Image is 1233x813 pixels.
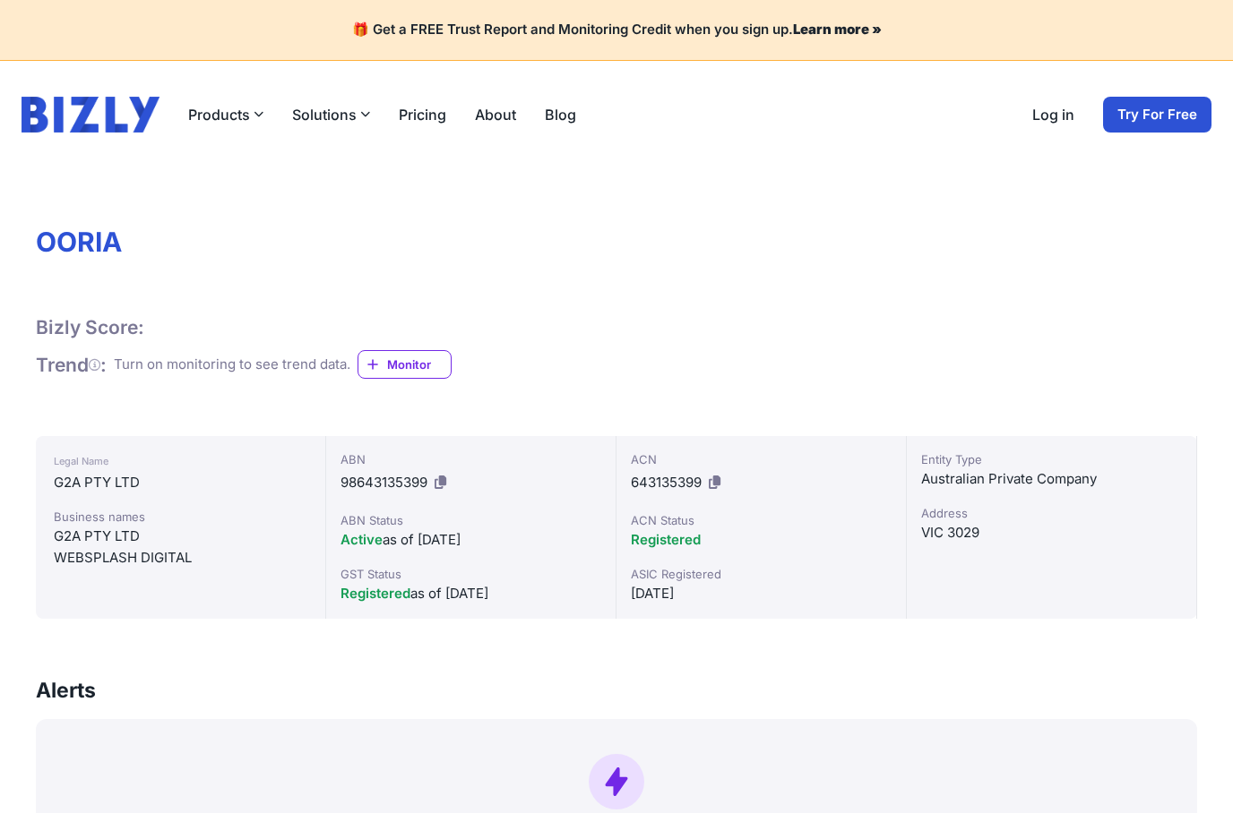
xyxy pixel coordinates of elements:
a: About [475,104,516,125]
a: Try For Free [1103,97,1211,133]
a: Log in [1032,104,1074,125]
div: ACN Status [631,511,892,529]
span: 98643135399 [341,474,427,491]
h1: OORIA [36,226,1197,258]
div: Business names [54,508,307,526]
div: Australian Private Company [921,468,1182,490]
a: Blog [545,104,576,125]
span: 643135399 [631,474,702,491]
div: ASIC Registered [631,565,892,583]
h4: 🎁 Get a FREE Trust Report and Monitoring Credit when you sign up. [22,21,1211,39]
div: WEBSPLASH DIGITAL [54,547,307,569]
div: Entity Type [921,450,1182,468]
div: as of [DATE] [341,583,601,604]
button: Products [188,104,263,125]
div: G2A PTY LTD [54,472,307,493]
div: ABN Status [341,511,601,529]
div: GST Status [341,565,601,583]
div: VIC 3029 [921,522,1182,543]
h3: Alerts [36,676,96,705]
a: Learn more » [793,21,882,38]
div: Address [921,504,1182,522]
a: Pricing [399,104,446,125]
a: Monitor [358,350,452,379]
span: Monitor [387,355,451,373]
div: Legal Name [54,450,307,472]
span: Registered [341,585,410,602]
div: ACN [631,450,892,468]
div: ABN [341,450,601,468]
h1: Bizly Score: [36,315,144,339]
button: Solutions [292,104,370,125]
span: Active [341,531,383,548]
h1: Trend : [36,353,107,377]
div: as of [DATE] [341,529,601,551]
div: [DATE] [631,583,892,604]
div: Turn on monitoring to see trend data. [114,355,350,375]
span: Registered [631,531,701,548]
div: G2A PTY LTD [54,526,307,547]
